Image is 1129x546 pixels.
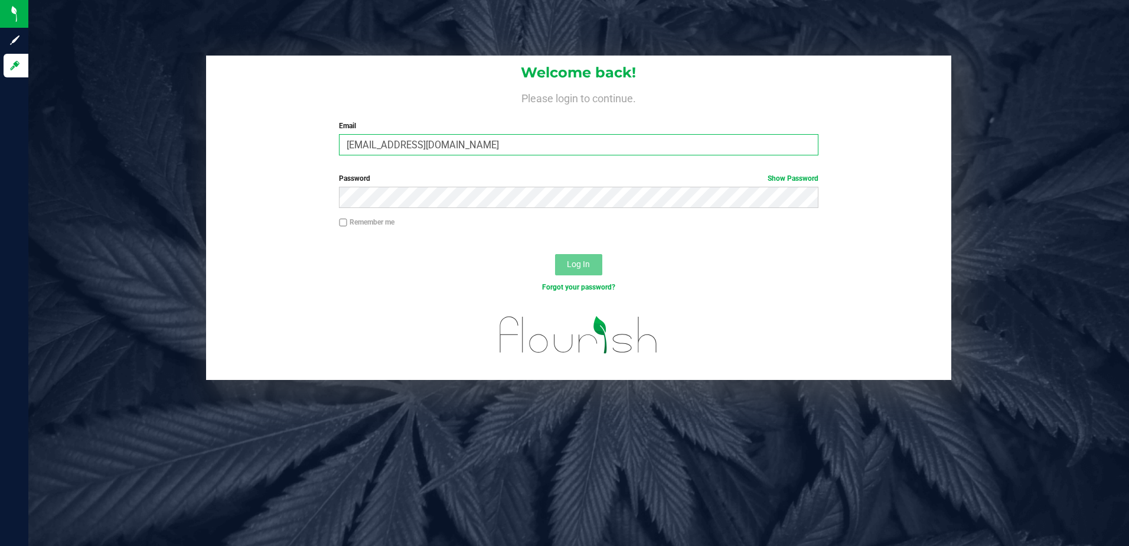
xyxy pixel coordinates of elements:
[9,34,21,46] inline-svg: Sign up
[485,305,672,365] img: flourish_logo.svg
[9,60,21,71] inline-svg: Log in
[555,254,602,275] button: Log In
[339,174,370,183] span: Password
[339,219,347,227] input: Remember me
[542,283,615,291] a: Forgot your password?
[339,217,394,227] label: Remember me
[768,174,818,183] a: Show Password
[567,259,590,269] span: Log In
[206,90,952,104] h4: Please login to continue.
[206,65,952,80] h1: Welcome back!
[339,121,818,131] label: Email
